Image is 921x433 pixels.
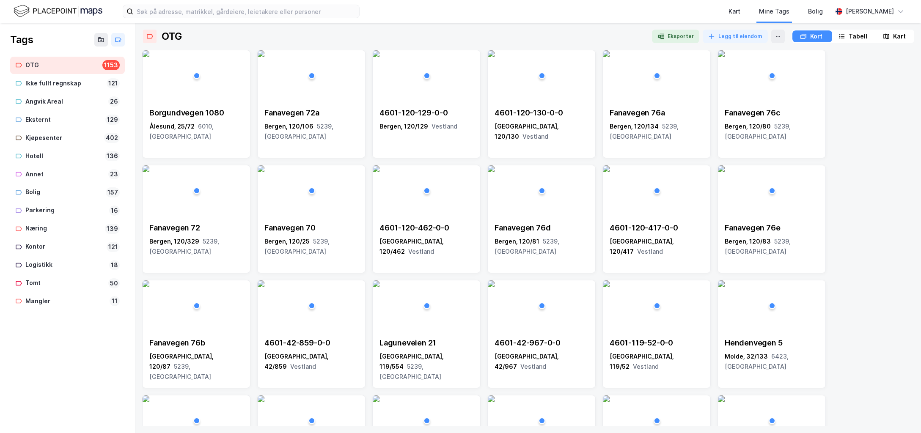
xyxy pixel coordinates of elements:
[10,111,125,129] a: Eksternt129
[25,96,105,107] div: Angvik Areal
[610,108,704,118] div: Fanavegen 76a
[10,57,125,74] a: OTG1153
[603,395,610,402] img: 256x120
[725,108,819,118] div: Fanavegen 76c
[373,395,379,402] img: 256x120
[610,351,704,372] div: [GEOGRAPHIC_DATA], 119/52
[105,224,120,234] div: 139
[495,338,588,348] div: 4601-42-967-0-0
[379,121,473,132] div: Bergen, 120/129
[718,50,725,57] img: 256x120
[10,184,125,201] a: Bolig157
[25,296,106,307] div: Mangler
[725,353,789,370] span: 6423, [GEOGRAPHIC_DATA]
[725,238,791,255] span: 5239, [GEOGRAPHIC_DATA]
[725,123,791,140] span: 5239, [GEOGRAPHIC_DATA]
[373,50,379,57] img: 256x120
[610,121,704,142] div: Bergen, 120/134
[107,78,120,88] div: 121
[149,223,243,233] div: Fanavegen 72
[373,280,379,287] img: 256x120
[725,121,819,142] div: Bergen, 120/80
[264,121,358,142] div: Bergen, 120/106
[264,236,358,257] div: Bergen, 120/25
[25,187,102,197] div: Bolig
[810,31,822,41] div: Kort
[610,223,704,233] div: 4601-120-417-0-0
[10,93,125,110] a: Angvik Areal26
[108,278,120,288] div: 50
[703,30,768,43] button: Legg til eiendom
[264,351,358,372] div: [GEOGRAPHIC_DATA], 42/859
[379,223,473,233] div: 4601-120-462-0-0
[849,31,867,41] div: Tabell
[379,363,441,380] span: 5239, [GEOGRAPHIC_DATA]
[373,165,379,172] img: 256x120
[10,202,125,219] a: Parkering16
[258,395,264,402] img: 256x120
[610,236,704,257] div: [GEOGRAPHIC_DATA], 120/417
[25,278,105,288] div: Tomt
[25,205,106,216] div: Parkering
[143,280,149,287] img: 256x120
[522,133,548,140] span: Vestland
[808,6,823,16] div: Bolig
[25,151,102,162] div: Hotell
[10,148,125,165] a: Hotell136
[10,166,125,183] a: Annet23
[520,363,546,370] span: Vestland
[725,338,819,348] div: Hendenvegen 5
[879,392,921,433] iframe: Chat Widget
[718,280,725,287] img: 256x120
[149,351,243,382] div: [GEOGRAPHIC_DATA], 120/87
[637,248,663,255] span: Vestland
[264,223,358,233] div: Fanavegen 70
[408,248,434,255] span: Vestland
[488,280,495,287] img: 256x120
[143,165,149,172] img: 256x120
[846,6,894,16] div: [PERSON_NAME]
[25,60,99,71] div: OTG
[258,280,264,287] img: 256x120
[107,242,120,252] div: 121
[149,238,219,255] span: 5239, [GEOGRAPHIC_DATA]
[495,236,588,257] div: Bergen, 120/81
[290,363,316,370] span: Vestland
[149,236,243,257] div: Bergen, 120/329
[25,78,103,89] div: Ikke fullt regnskap
[149,338,243,348] div: Fanavegen 76b
[759,6,789,16] div: Mine Tags
[603,50,610,57] img: 256x120
[10,274,125,292] a: Tomt50
[379,338,473,348] div: Laguneveien 21
[102,60,120,70] div: 1153
[264,108,358,118] div: Fanavegen 72a
[108,96,120,107] div: 26
[610,123,679,140] span: 5239, [GEOGRAPHIC_DATA]
[110,296,120,306] div: 11
[495,238,559,255] span: 5239, [GEOGRAPHIC_DATA]
[379,108,473,118] div: 4601-120-129-0-0
[725,236,819,257] div: Bergen, 120/83
[258,50,264,57] img: 256x120
[162,30,182,43] div: OTG
[143,50,149,57] img: 256x120
[10,129,125,147] a: Kjøpesenter402
[488,165,495,172] img: 256x120
[893,31,906,41] div: Kart
[25,115,102,125] div: Eksternt
[258,165,264,172] img: 256x120
[725,223,819,233] div: Fanavegen 76e
[718,395,725,402] img: 256x120
[105,151,120,161] div: 136
[25,169,105,180] div: Annet
[432,123,457,130] span: Vestland
[10,75,125,92] a: Ikke fullt regnskap121
[143,395,149,402] img: 256x120
[109,260,120,270] div: 18
[109,206,120,216] div: 16
[105,115,120,125] div: 129
[879,392,921,433] div: Kontrollprogram for chat
[133,5,359,18] input: Søk på adresse, matrikkel, gårdeiere, leietakere eller personer
[488,395,495,402] img: 256x120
